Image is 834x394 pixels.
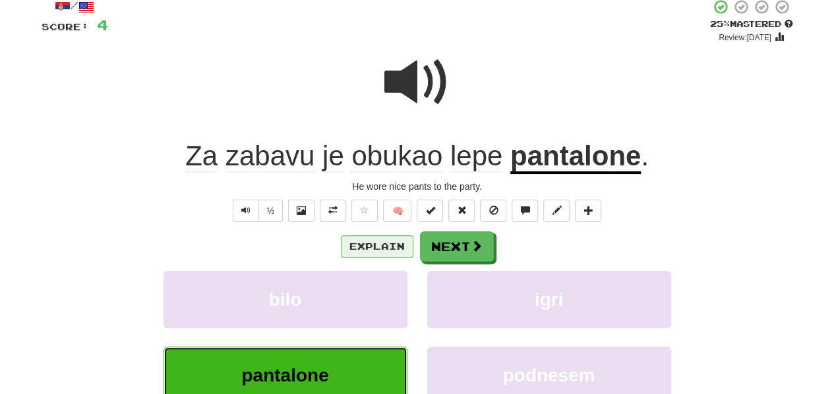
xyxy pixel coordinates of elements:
button: Set this sentence to 100% Mastered (alt+m) [417,200,443,222]
button: Favorite sentence (alt+f) [351,200,378,222]
span: podnesem [502,365,595,385]
button: Discuss sentence (alt+u) [512,200,538,222]
div: Text-to-speech controls [230,200,283,222]
button: ½ [258,200,283,222]
span: 25 % [710,18,730,29]
u: pantalone [510,140,641,174]
span: . [641,140,649,171]
button: bilo [164,271,407,328]
button: Toggle translation (alt+t) [320,200,346,222]
button: Ignore sentence (alt+i) [480,200,506,222]
span: pantalone [241,365,328,385]
button: Show image (alt+x) [288,200,314,222]
span: zabavu [225,140,314,172]
button: Edit sentence (alt+d) [543,200,570,222]
button: Next [420,231,494,262]
button: igri [427,271,671,328]
span: igri [535,289,564,310]
button: Add to collection (alt+a) [575,200,601,222]
small: Review: [DATE] [719,33,771,42]
span: bilo [269,289,302,310]
span: obukao [351,140,442,172]
span: 4 [97,16,108,33]
span: lepe [450,140,502,172]
span: je [322,140,344,172]
button: 🧠 [383,200,411,222]
button: Explain [341,235,413,258]
span: Score: [42,21,89,32]
div: He wore nice pants to the party. [42,180,793,193]
div: Mastered [710,18,793,30]
button: Reset to 0% Mastered (alt+r) [448,200,475,222]
button: Play sentence audio (ctl+space) [233,200,259,222]
span: Za [185,140,218,172]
